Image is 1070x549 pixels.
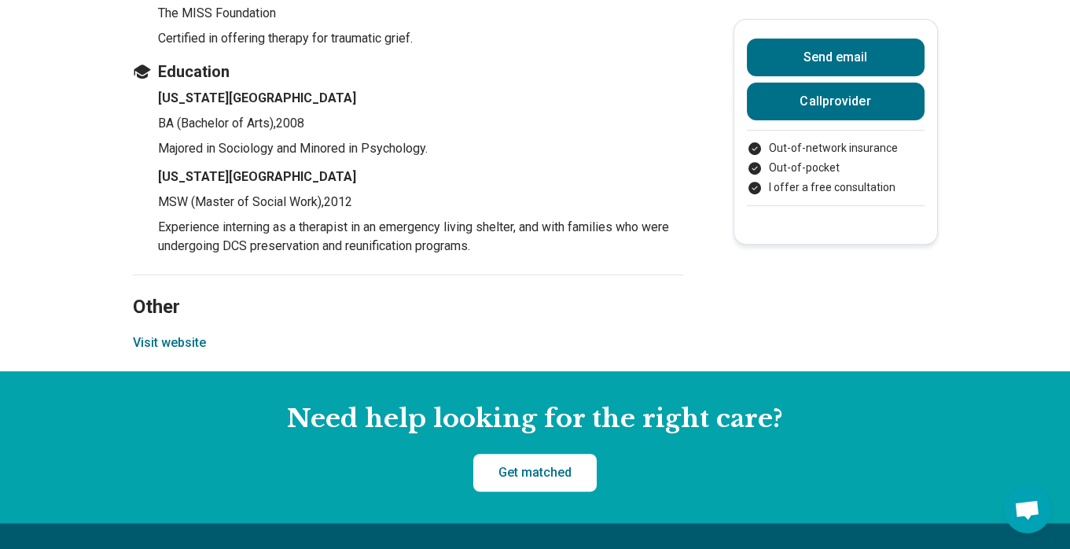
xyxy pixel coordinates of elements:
button: Send email [747,39,925,76]
h4: [US_STATE][GEOGRAPHIC_DATA] [158,168,683,186]
p: Experience interning as a therapist in an emergency living shelter, and with families who were un... [158,218,683,256]
button: Callprovider [747,83,925,120]
div: Open chat [1004,486,1051,533]
button: Visit website [133,333,206,352]
ul: Payment options [747,140,925,196]
p: The MISS Foundation [158,4,683,23]
p: Certified in offering therapy for traumatic grief. [158,29,683,48]
h3: Education [133,61,683,83]
li: I offer a free consultation [747,179,925,196]
p: MSW (Master of Social Work) , 2012 [158,193,683,212]
p: BA (Bachelor of Arts) , 2008 [158,114,683,133]
h4: [US_STATE][GEOGRAPHIC_DATA] [158,89,683,108]
h2: Other [133,256,683,321]
h2: Need help looking for the right care? [13,403,1057,436]
p: Majored in Sociology and Minored in Psychology. [158,139,683,158]
a: Get matched [473,454,597,492]
li: Out-of-pocket [747,160,925,176]
li: Out-of-network insurance [747,140,925,157]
